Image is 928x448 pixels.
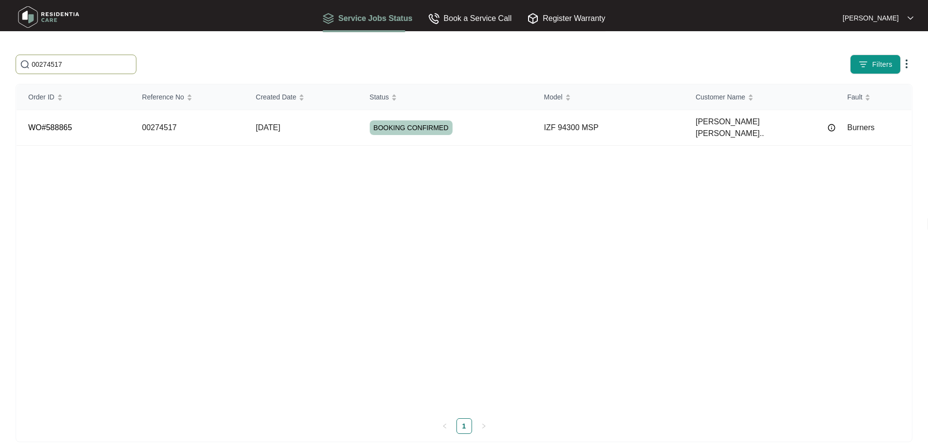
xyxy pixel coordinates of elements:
td: 00274517 [131,110,245,146]
span: [PERSON_NAME] [PERSON_NAME].. [696,116,823,139]
button: left [437,418,453,434]
th: Customer Name [684,84,835,110]
span: Customer Name [696,92,745,102]
li: Next Page [476,418,492,434]
img: residentia care logo [15,2,83,32]
span: left [442,423,448,429]
th: Model [532,84,684,110]
input: Search by Order Id, Assignee Name, Reference No, Customer Name and Model [32,59,132,70]
img: search-icon [20,59,30,69]
li: Previous Page [437,418,453,434]
span: Filters [872,59,892,70]
img: Book a Service Call icon [428,13,440,24]
div: Service Jobs Status [322,12,412,24]
div: Book a Service Call [428,12,512,24]
td: IZF 94300 MSP [532,110,684,146]
img: Register Warranty icon [527,13,539,24]
button: filter iconFilters [850,55,901,74]
div: Register Warranty [527,12,605,24]
span: Fault [847,92,862,102]
button: right [476,418,492,434]
span: BOOKING CONFIRMED [370,120,453,135]
img: dropdown arrow [908,16,913,20]
span: Order ID [28,92,55,102]
th: Reference No [131,84,245,110]
img: dropdown arrow [901,58,912,70]
p: [PERSON_NAME] [843,13,899,23]
span: Created Date [256,92,296,102]
li: 1 [456,418,472,434]
span: Reference No [142,92,184,102]
td: Burners [835,110,911,146]
span: Status [370,92,389,102]
img: filter icon [858,59,868,69]
a: WO#588865 [28,123,72,132]
img: Service Jobs Status icon [322,13,334,24]
th: Order ID [17,84,131,110]
span: Model [544,92,563,102]
th: Fault [835,84,911,110]
th: Status [358,84,532,110]
th: Created Date [244,84,358,110]
span: [DATE] [256,123,280,132]
img: Info icon [828,124,835,132]
span: right [481,423,487,429]
a: 1 [457,419,472,433]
